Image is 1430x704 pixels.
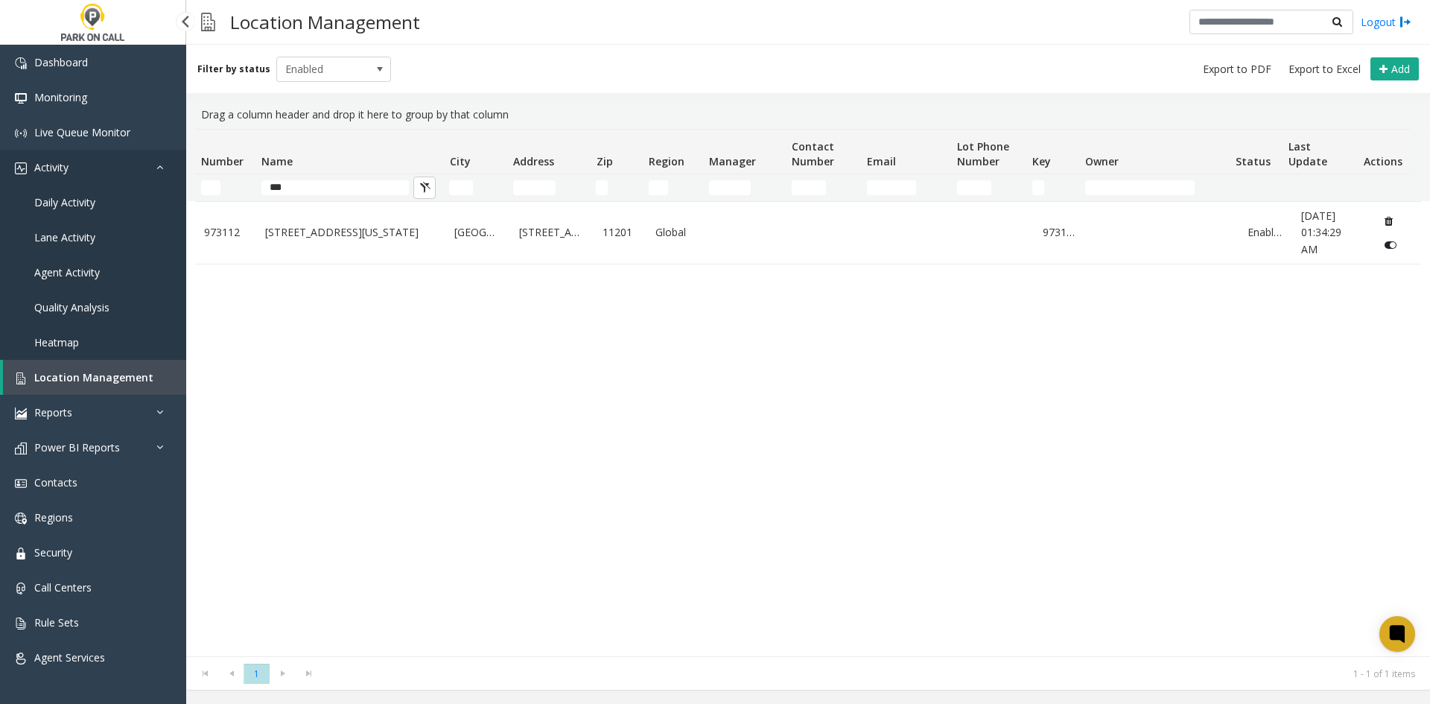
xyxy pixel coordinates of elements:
[413,177,436,199] button: Clear
[15,443,27,454] img: 'icon'
[195,101,1421,129] div: Drag a column header and drop it here to group by that column
[201,180,220,195] input: Number Filter
[201,4,215,40] img: pageIcon
[513,154,554,168] span: Address
[34,510,73,524] span: Regions
[449,180,472,195] input: City Filter
[951,174,1026,201] td: Lot Phone Number Filter
[957,139,1009,168] span: Lot Phone Number
[34,580,92,594] span: Call Centers
[1357,174,1410,201] td: Actions Filter
[1248,224,1283,241] a: Enabled
[649,154,684,168] span: Region
[1399,14,1411,30] img: logout
[603,224,638,241] a: 11201
[1085,154,1119,168] span: Owner
[1288,62,1361,77] span: Export to Excel
[34,125,130,139] span: Live Queue Monitor
[34,650,105,665] span: Agent Services
[709,154,756,168] span: Manager
[34,195,95,209] span: Daily Activity
[15,548,27,559] img: 'icon'
[34,265,100,279] span: Agent Activity
[1370,57,1419,81] button: Add
[204,224,247,241] a: 973112
[186,129,1430,656] div: Data table
[195,174,255,201] td: Number Filter
[261,180,409,195] input: Name Filter
[15,127,27,139] img: 'icon'
[450,154,471,168] span: City
[15,92,27,104] img: 'icon'
[3,360,186,395] a: Location Management
[590,174,643,201] td: Zip Filter
[1203,62,1271,77] span: Export to PDF
[277,57,368,81] span: Enabled
[34,160,69,174] span: Activity
[34,335,79,349] span: Heatmap
[709,180,751,195] input: Manager Filter
[792,139,834,168] span: Contact Number
[507,174,590,201] td: Address Filter
[1026,174,1079,201] td: Key Filter
[1377,233,1405,257] button: Disable
[15,583,27,594] img: 'icon'
[34,230,95,244] span: Lane Activity
[1361,14,1411,30] a: Logout
[1377,209,1401,233] button: Delete
[15,618,27,630] img: 'icon'
[34,370,153,384] span: Location Management
[454,224,501,241] a: [GEOGRAPHIC_DATA]
[643,174,703,201] td: Region Filter
[331,667,1415,680] kendo-pager-info: 1 - 1 of 1 items
[34,90,87,104] span: Monitoring
[34,405,72,419] span: Reports
[513,180,556,195] input: Address Filter
[1391,62,1410,76] span: Add
[1043,224,1078,241] a: 973112
[15,408,27,419] img: 'icon'
[867,180,917,195] input: Email Filter
[1085,180,1195,195] input: Owner Filter
[34,545,72,559] span: Security
[519,224,585,241] a: [STREET_ADDRESS]
[1032,180,1044,195] input: Key Filter
[15,478,27,489] img: 'icon'
[1283,59,1367,80] button: Export to Excel
[265,224,437,241] a: [STREET_ADDRESS][US_STATE]
[1197,59,1277,80] button: Export to PDF
[649,180,668,195] input: Region Filter
[655,224,699,241] a: Global
[1301,208,1359,258] a: [DATE] 01:34:29 AM
[34,440,120,454] span: Power BI Reports
[15,653,27,665] img: 'icon'
[34,615,79,630] span: Rule Sets
[261,154,293,168] span: Name
[34,300,109,314] span: Quality Analysis
[596,180,608,195] input: Zip Filter
[1282,174,1357,201] td: Last Update Filter
[1288,139,1327,168] span: Last Update
[197,63,270,76] label: Filter by status
[703,174,786,201] td: Manager Filter
[255,174,443,201] td: Name Filter
[1230,174,1283,201] td: Status Filter
[34,55,88,69] span: Dashboard
[15,513,27,524] img: 'icon'
[15,372,27,384] img: 'icon'
[244,664,270,684] span: Page 1
[957,180,992,195] input: Lot Phone Number Filter
[34,475,77,489] span: Contacts
[1357,130,1410,174] th: Actions
[15,57,27,69] img: 'icon'
[1079,174,1230,201] td: Owner Filter
[223,4,428,40] h3: Location Management
[1032,154,1051,168] span: Key
[792,180,827,195] input: Contact Number Filter
[15,162,27,174] img: 'icon'
[1230,130,1283,174] th: Status
[867,154,896,168] span: Email
[861,174,951,201] td: Email Filter
[597,154,613,168] span: Zip
[443,174,507,201] td: City Filter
